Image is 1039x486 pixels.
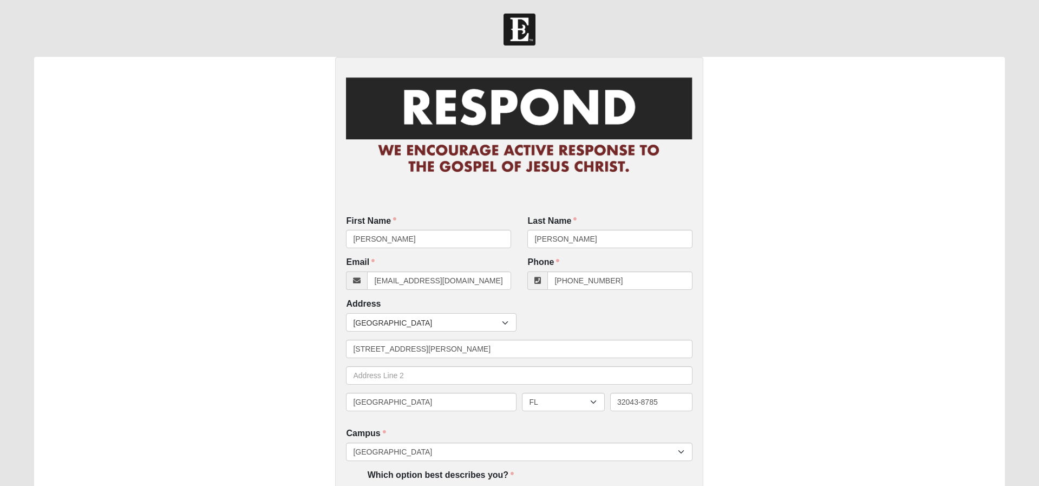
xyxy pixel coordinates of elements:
[346,427,385,440] label: Campus
[346,340,692,358] input: Address Line 1
[504,14,535,46] img: Church of Eleven22 Logo
[346,256,375,269] label: Email
[346,68,692,184] img: RespondCardHeader.png
[346,215,396,228] label: First Name
[368,469,514,482] label: Which option best describes you?
[346,366,692,385] input: Address Line 2
[527,256,559,269] label: Phone
[346,298,381,310] label: Address
[610,393,693,411] input: Zip
[527,215,577,228] label: Last Name
[353,314,502,332] span: [GEOGRAPHIC_DATA]
[346,393,517,411] input: City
